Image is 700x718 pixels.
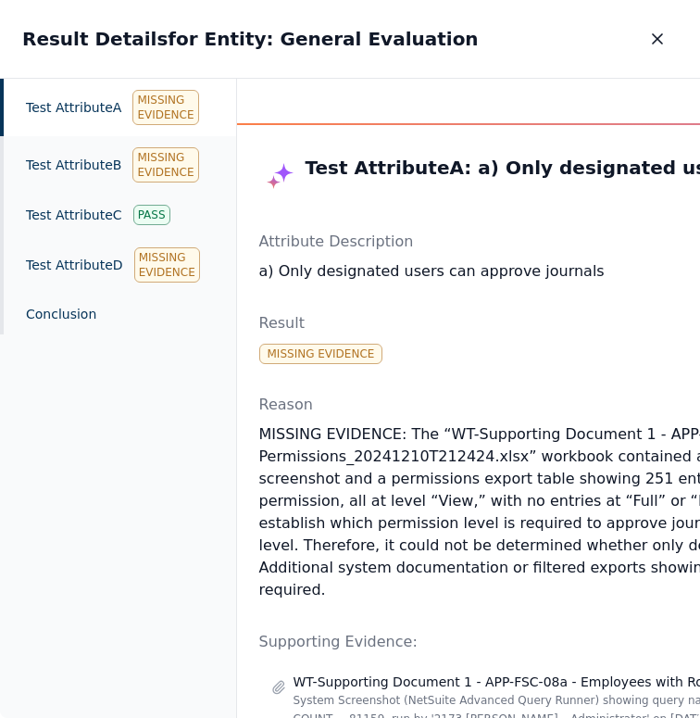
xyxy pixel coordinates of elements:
[132,90,198,125] div: Missing Evidence
[132,147,198,183] div: Missing Evidence
[134,247,200,283] div: Missing Evidence
[133,205,170,225] div: Pass
[259,344,383,364] div: Missing Evidence
[22,26,479,52] h2: Result Details for Entity: General Evaluation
